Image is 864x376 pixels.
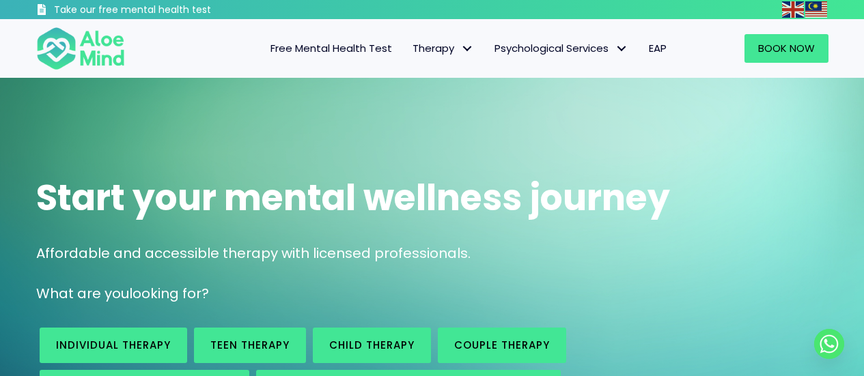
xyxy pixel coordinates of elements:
nav: Menu [143,34,677,63]
span: Start your mental wellness journey [36,173,670,222]
img: ms [805,1,827,18]
a: Book Now [744,34,828,63]
h3: Take our free mental health test [54,3,284,17]
span: looking for? [129,284,209,303]
img: Aloe mind Logo [36,26,125,71]
span: Book Now [758,41,815,55]
a: Child Therapy [313,328,431,363]
span: Child Therapy [329,338,415,352]
a: Individual therapy [40,328,187,363]
p: Affordable and accessible therapy with licensed professionals. [36,244,828,263]
span: What are you [36,284,129,303]
span: Therapy [413,41,474,55]
a: EAP [639,34,677,63]
img: en [782,1,804,18]
span: EAP [649,41,667,55]
a: English [782,1,805,17]
span: Teen Therapy [210,338,290,352]
a: Psychological ServicesPsychological Services: submenu [484,34,639,63]
span: Psychological Services: submenu [612,39,632,59]
span: Free Mental Health Test [270,41,392,55]
a: Malay [805,1,828,17]
a: Whatsapp [814,329,844,359]
a: Couple therapy [438,328,566,363]
span: Individual therapy [56,338,171,352]
span: Therapy: submenu [458,39,477,59]
a: TherapyTherapy: submenu [402,34,484,63]
span: Couple therapy [454,338,550,352]
span: Psychological Services [494,41,628,55]
a: Teen Therapy [194,328,306,363]
a: Free Mental Health Test [260,34,402,63]
a: Take our free mental health test [36,3,284,19]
